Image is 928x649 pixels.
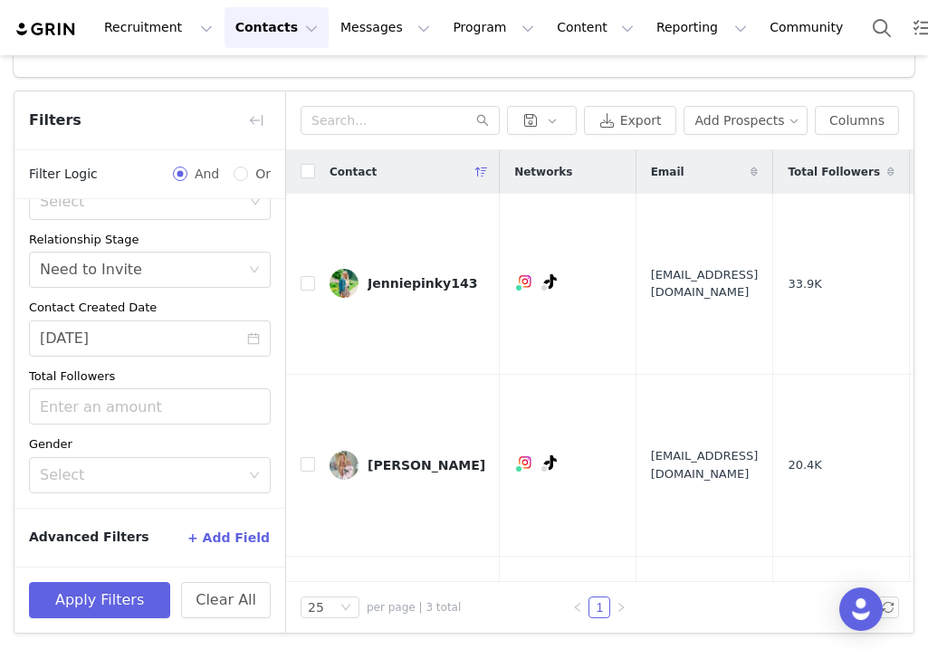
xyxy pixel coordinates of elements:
[567,597,588,618] li: Previous Page
[330,451,485,480] a: [PERSON_NAME]
[330,269,359,298] img: 6eea914e-c0dd-4219-9de0-4f77a9faa855.jpg
[40,466,240,484] div: Select
[815,106,899,135] button: Columns
[249,470,260,482] i: icon: down
[330,451,359,480] img: 4a13ab6c-1b82-457d-b0a8-c3ce571e62bd--s.jpg
[651,164,684,180] span: Email
[250,196,261,209] i: icon: down
[301,106,500,135] input: Search...
[476,114,489,127] i: icon: search
[29,367,271,386] div: Total Followers
[788,164,880,180] span: Total Followers
[248,165,271,184] span: Or
[588,597,610,618] li: 1
[29,299,271,317] div: Contact Created Date
[29,528,149,547] span: Advanced Filters
[29,435,271,453] div: Gender
[187,523,271,552] button: + Add Field
[225,7,329,48] button: Contacts
[30,389,270,424] input: Enter an amount
[616,602,627,613] i: icon: right
[518,455,532,470] img: instagram.svg
[368,276,477,291] div: Jenniepinky143
[14,21,78,38] img: grin logo
[29,582,170,618] button: Apply Filters
[330,7,441,48] button: Messages
[340,602,351,615] i: icon: down
[93,7,224,48] button: Recruitment
[330,164,377,180] span: Contact
[29,165,98,184] span: Filter Logic
[181,582,271,618] button: Clear All
[610,597,632,618] li: Next Page
[368,458,485,472] div: [PERSON_NAME]
[330,269,485,298] a: Jenniepinky143
[584,106,676,135] button: Export
[367,599,461,616] span: per page | 3 total
[442,7,545,48] button: Program
[308,597,324,617] div: 25
[29,320,271,357] input: Select date
[759,7,862,48] a: Community
[684,106,808,135] button: Add Prospects
[862,7,902,48] button: Search
[839,587,883,631] div: Open Intercom Messenger
[651,266,759,301] span: [EMAIL_ADDRESS][DOMAIN_NAME]
[646,7,758,48] button: Reporting
[518,274,532,289] img: instagram.svg
[29,110,81,131] span: Filters
[247,332,260,345] i: icon: calendar
[40,193,244,211] div: Select
[187,165,226,184] span: And
[651,447,759,482] span: [EMAIL_ADDRESS][DOMAIN_NAME]
[40,253,142,287] div: Need to Invite
[29,231,271,249] div: Relationship Stage
[572,602,583,613] i: icon: left
[546,7,645,48] button: Content
[514,164,572,180] span: Networks
[589,597,609,617] a: 1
